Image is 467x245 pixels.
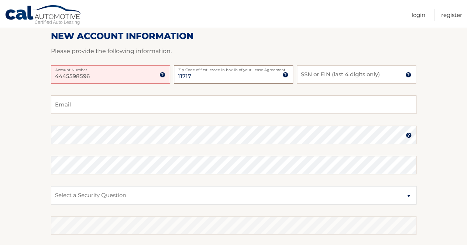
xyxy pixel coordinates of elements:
a: Register [441,9,462,21]
p: Please provide the following information. [51,46,416,56]
img: tooltip.svg [159,72,165,78]
input: Email [51,95,416,114]
label: Zip Code of first lessee in box 1b of your Lease Agreement [174,65,293,71]
a: Cal Automotive [5,5,82,26]
input: Zip Code [174,65,293,84]
label: Account Number [51,65,170,71]
img: tooltip.svg [282,72,288,78]
h2: New Account Information [51,31,416,42]
input: Account Number [51,65,170,84]
a: Login [412,9,425,21]
input: SSN or EIN (last 4 digits only) [297,65,416,84]
img: tooltip.svg [406,132,412,138]
img: tooltip.svg [405,72,411,78]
